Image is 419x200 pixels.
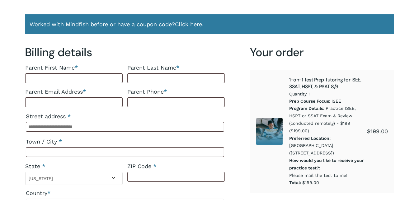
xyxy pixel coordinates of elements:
p: Practice ISEE, HSPT or SSAT Exam & Review (conducted remotely) - $199 ($199.00) [289,105,367,134]
span: State [25,172,123,185]
img: ISEE SSAT HSPT [256,118,283,145]
p: [GEOGRAPHIC_DATA] ([STREET_ADDRESS]) [289,135,367,157]
label: Parent Last Name [127,62,225,73]
label: Parent First Name [25,62,123,73]
a: Click here. [175,20,204,28]
span: Quantity: 1 [289,90,367,98]
label: Parent Email Address [25,86,123,97]
span: Worked with Mindfish before or have a coupon code? [30,21,175,27]
label: Street address [26,111,224,122]
dt: How would you like to receive your practice test?: [289,157,366,172]
abbr: required [153,163,156,169]
abbr: required [59,138,62,145]
p: $199.00 [289,179,367,187]
bdi: 199.00 [367,128,388,134]
h3: Billing details [25,45,225,60]
dt: Program Details: [289,105,324,112]
label: Town / City [26,136,224,147]
h3: Your order [250,45,394,60]
a: 1-on-1 Test Prep Tutoring for ISEE, SSAT, HSPT, & PSAT 8/9 [289,76,361,90]
dt: Preferred Location: [289,135,331,142]
dt: Prep Course Focus: [289,98,330,105]
span: $ [367,128,370,134]
span: Colorado [26,174,122,183]
label: Country [26,188,224,199]
label: ZIP Code [127,161,225,172]
abbr: required [42,163,45,169]
label: State [25,161,123,172]
label: Parent Phone [127,86,225,97]
dt: Total: [289,179,301,187]
abbr: required [68,113,71,120]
